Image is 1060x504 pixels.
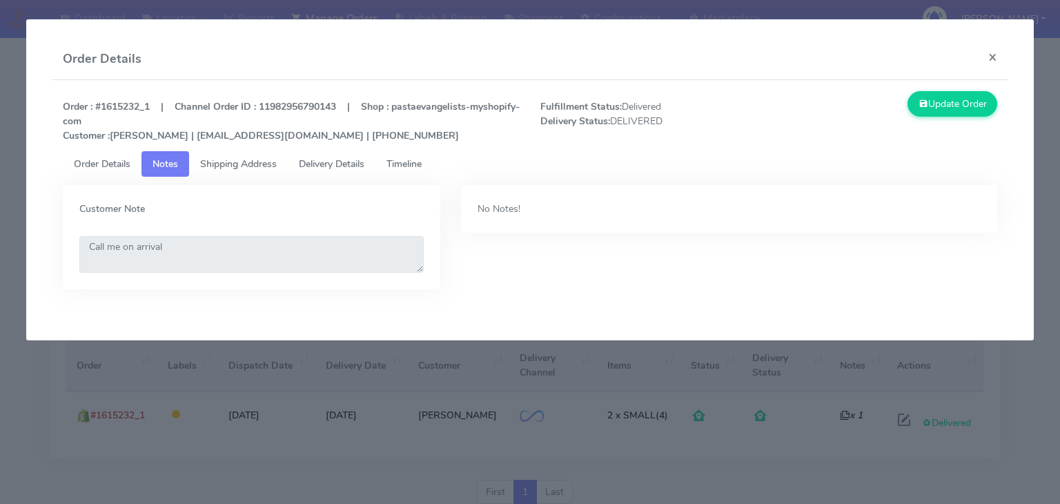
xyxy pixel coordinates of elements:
[63,129,110,142] strong: Customer :
[63,100,520,142] strong: Order : #1615232_1 | Channel Order ID : 11982956790143 | Shop : pastaevangelists-myshopify-com [P...
[977,39,1008,75] button: Close
[79,202,424,216] label: Customer Note
[478,202,719,216] div: No Notes!
[530,99,769,143] span: Delivered DELIVERED
[540,115,610,128] strong: Delivery Status:
[63,151,997,177] ul: Tabs
[200,157,277,171] span: Shipping Address
[74,157,130,171] span: Order Details
[907,91,997,117] button: Update Order
[63,50,141,68] h4: Order Details
[299,157,364,171] span: Delivery Details
[540,100,622,113] strong: Fulfillment Status:
[153,157,178,171] span: Notes
[386,157,422,171] span: Timeline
